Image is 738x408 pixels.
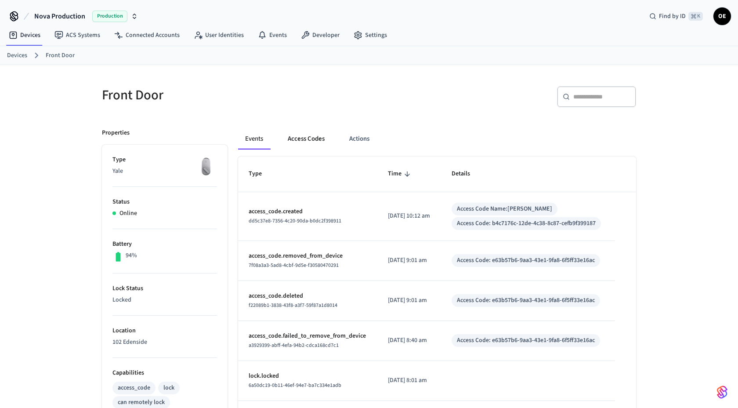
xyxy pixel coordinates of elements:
p: Battery [112,240,217,249]
a: Settings [347,27,394,43]
p: Status [112,197,217,207]
p: access_code.created [249,207,367,216]
span: a3929399-abff-4efa-94b2-cdca168cd7c1 [249,342,339,349]
p: Type [112,155,217,164]
div: access_code [118,383,150,393]
div: ant example [238,128,636,149]
a: Developer [294,27,347,43]
p: 102 Edenside [112,338,217,347]
img: August Wifi Smart Lock 3rd Gen, Silver, Front [195,155,217,177]
div: Access Code: b4c7176c-12de-4c38-8c87-cefb9f399187 [457,219,596,228]
div: Access Code Name: [PERSON_NAME] [457,204,552,214]
p: Yale [112,167,217,176]
p: [DATE] 9:01 am [388,256,430,265]
p: Online [119,209,137,218]
p: Locked [112,295,217,305]
span: Production [92,11,127,22]
p: Lock Status [112,284,217,293]
span: dd5c37e8-7356-4c20-90da-b0dc2f398911 [249,217,341,225]
div: Access Code: e63b57b6-9aa3-43e1-9fa8-6f5ff33e16ac [457,296,595,305]
a: Front Door [46,51,75,60]
div: lock [163,383,174,393]
a: Devices [7,51,27,60]
a: Connected Accounts [107,27,187,43]
span: OE [714,8,730,24]
span: 6a50dc19-0b11-46ef-94e7-ba7c334e1adb [249,382,341,389]
span: Find by ID [659,12,686,21]
p: access_code.removed_from_device [249,251,367,261]
p: access_code.failed_to_remove_from_device [249,331,367,341]
button: Actions [342,128,376,149]
button: OE [713,7,731,25]
p: lock.locked [249,372,367,381]
a: User Identities [187,27,251,43]
button: Access Codes [281,128,332,149]
span: Time [388,167,413,181]
div: Access Code: e63b57b6-9aa3-43e1-9fa8-6f5ff33e16ac [457,256,595,265]
p: [DATE] 10:12 am [388,211,430,221]
p: [DATE] 8:01 am [388,376,430,385]
span: Details [452,167,481,181]
a: ACS Systems [47,27,107,43]
p: [DATE] 9:01 am [388,296,430,305]
p: Capabilities [112,368,217,378]
p: access_code.deleted [249,291,367,301]
a: Devices [2,27,47,43]
p: Properties [102,128,130,138]
span: Nova Production [34,11,85,22]
a: Events [251,27,294,43]
div: Find by ID⌘ K [642,8,710,24]
div: Access Code: e63b57b6-9aa3-43e1-9fa8-6f5ff33e16ac [457,336,595,345]
img: SeamLogoGradient.69752ec5.svg [717,385,727,399]
span: 7f08a3a3-5ad8-4cbf-9d5e-f30580470291 [249,262,339,269]
span: Type [249,167,273,181]
span: f22089b1-3838-43f8-a3f7-59f87a1d8014 [249,302,337,309]
p: 94% [126,251,137,260]
p: Location [112,326,217,335]
h5: Front Door [102,86,364,104]
span: ⌘ K [688,12,703,21]
p: [DATE] 8:40 am [388,336,430,345]
button: Events [238,128,270,149]
div: can remotely lock [118,398,165,407]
